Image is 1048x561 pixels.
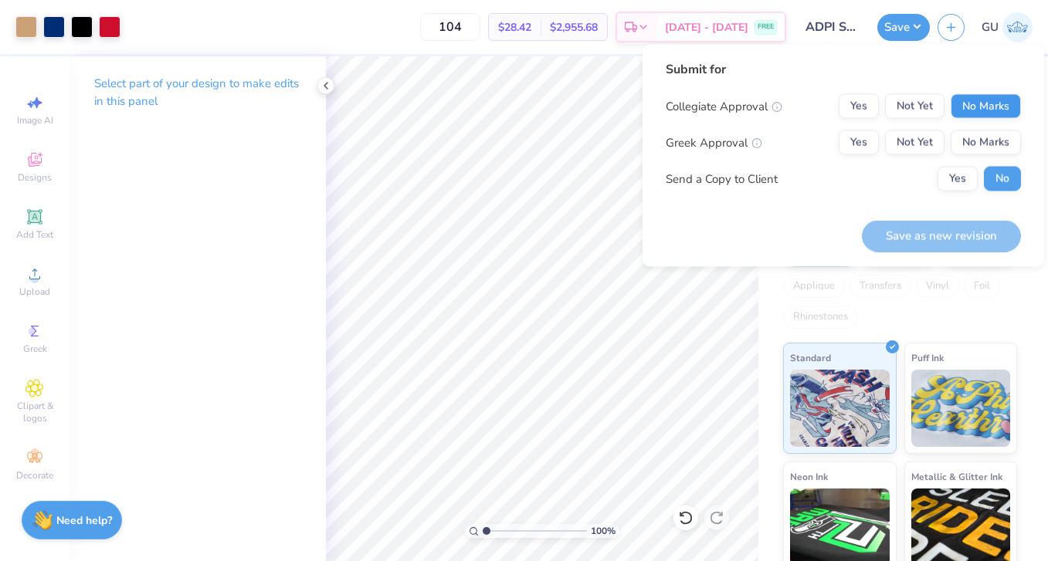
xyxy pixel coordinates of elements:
[885,94,945,119] button: Not Yet
[666,133,762,151] div: Greek Approval
[783,306,858,329] div: Rhinestones
[885,130,945,155] button: Not Yet
[964,275,1000,298] div: Foil
[420,13,480,41] input: – –
[850,275,911,298] div: Transfers
[56,513,112,528] strong: Need help?
[916,275,959,298] div: Vinyl
[665,19,748,35] span: [DATE] - [DATE]
[794,12,870,42] input: Untitled Design
[17,114,53,127] span: Image AI
[758,22,774,32] span: FREE
[18,171,52,184] span: Designs
[839,130,879,155] button: Yes
[666,97,782,115] div: Collegiate Approval
[8,400,62,424] span: Clipart & logos
[19,286,50,298] span: Upload
[23,343,47,355] span: Greek
[938,167,978,191] button: Yes
[498,19,531,35] span: $28.42
[911,350,944,366] span: Puff Ink
[790,350,831,366] span: Standard
[666,170,778,188] div: Send a Copy to Client
[982,19,999,36] span: GU
[877,14,930,41] button: Save
[94,75,301,110] p: Select part of your design to make edits in this panel
[1002,12,1033,42] img: Grace Uberti
[550,19,598,35] span: $2,955.68
[951,130,1021,155] button: No Marks
[591,524,616,538] span: 100 %
[790,370,890,447] img: Standard
[790,468,828,485] span: Neon Ink
[951,94,1021,119] button: No Marks
[984,167,1021,191] button: No
[982,12,1033,42] a: GU
[911,468,1002,485] span: Metallic & Glitter Ink
[666,60,1021,79] div: Submit for
[783,275,845,298] div: Applique
[16,469,53,482] span: Decorate
[911,370,1011,447] img: Puff Ink
[16,228,53,241] span: Add Text
[839,94,879,119] button: Yes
